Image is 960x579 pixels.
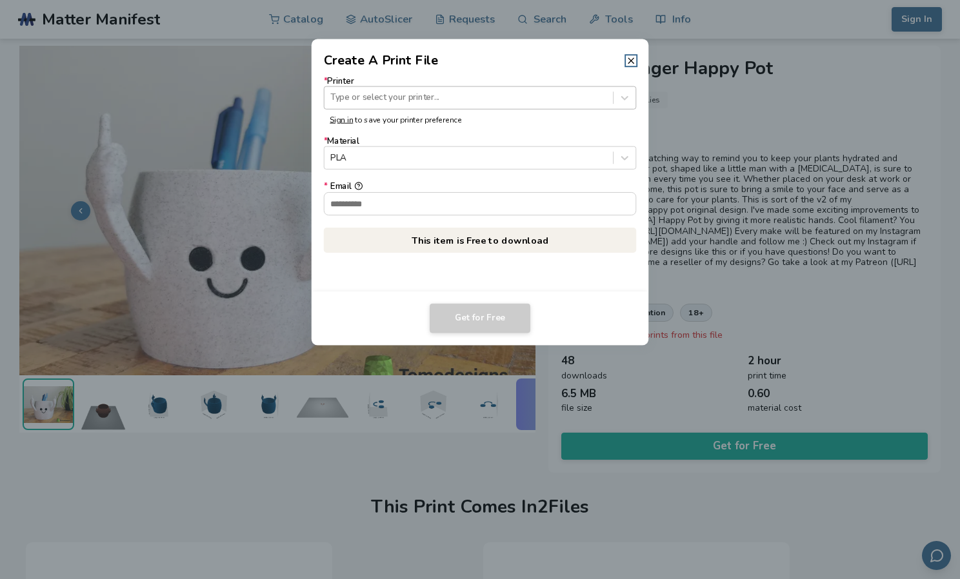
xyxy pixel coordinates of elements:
[324,182,637,191] div: Email
[330,114,353,124] a: Sign in
[324,137,637,170] label: Material
[330,93,333,103] input: *PrinterType or select your printer...
[354,182,363,190] button: *Email
[324,76,637,109] label: Printer
[325,192,636,214] input: *Email
[330,115,630,124] p: to save your printer preference
[430,304,530,333] button: Get for Free
[324,51,439,70] h2: Create A Print File
[330,153,333,163] input: *MaterialPLA
[324,228,637,253] p: This item is Free to download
